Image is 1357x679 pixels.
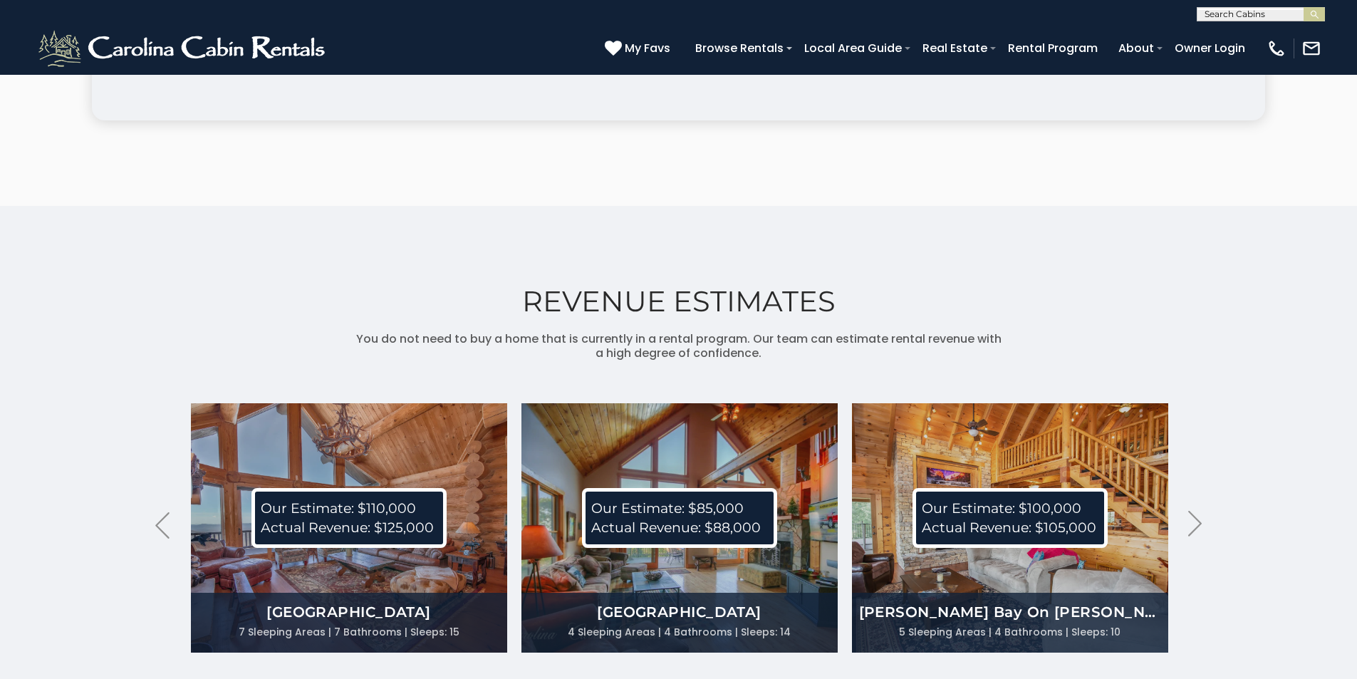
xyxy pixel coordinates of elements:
p: Our Estimate: $85,000 Actual Revenue: $88,000 [582,488,777,548]
a: Our Estimate: $100,000Actual Revenue: $105,000 [PERSON_NAME] Bay on [PERSON_NAME] Lake 5 Sleeping... [852,403,1168,653]
h4: [PERSON_NAME] Bay on [PERSON_NAME] Lake [852,602,1168,622]
li: 7 Bathrooms [334,622,407,642]
p: Our Estimate: $110,000 Actual Revenue: $125,000 [251,488,447,548]
a: My Favs [605,39,674,58]
h4: [GEOGRAPHIC_DATA] [521,602,838,622]
a: Rental Program [1001,36,1105,61]
h2: REVENUE ESTIMATES [36,285,1321,318]
li: Sleeps: 15 [410,622,459,642]
p: Our Estimate: $100,000 Actual Revenue: $105,000 [913,488,1108,548]
h4: [GEOGRAPHIC_DATA] [191,602,507,622]
a: Our Estimate: $85,000Actual Revenue: $88,000 [GEOGRAPHIC_DATA] 4 Sleeping Areas 4 Bathrooms Sleep... [521,403,838,653]
li: 4 Bathrooms [664,622,738,642]
a: Real Estate [915,36,994,61]
a: About [1111,36,1161,61]
li: 4 Sleeping Areas [568,622,661,642]
p: You do not need to buy a home that is currently in a rental program. Our team can estimate rental... [355,332,1003,361]
a: Browse Rentals [688,36,791,61]
li: Sleeps: 14 [741,622,791,642]
li: 4 Bathrooms [994,622,1069,642]
img: mail-regular-white.png [1301,38,1321,58]
a: Our Estimate: $110,000Actual Revenue: $125,000 [GEOGRAPHIC_DATA] 7 Sleeping Areas 7 Bathrooms Sle... [191,403,507,653]
li: 5 Sleeping Areas [899,622,992,642]
li: 7 Sleeping Areas [239,622,331,642]
a: Local Area Guide [797,36,909,61]
img: White-1-2.png [36,27,331,70]
a: Owner Login [1168,36,1252,61]
img: phone-regular-white.png [1267,38,1286,58]
li: Sleeps: 10 [1071,622,1121,642]
span: My Favs [625,39,670,57]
